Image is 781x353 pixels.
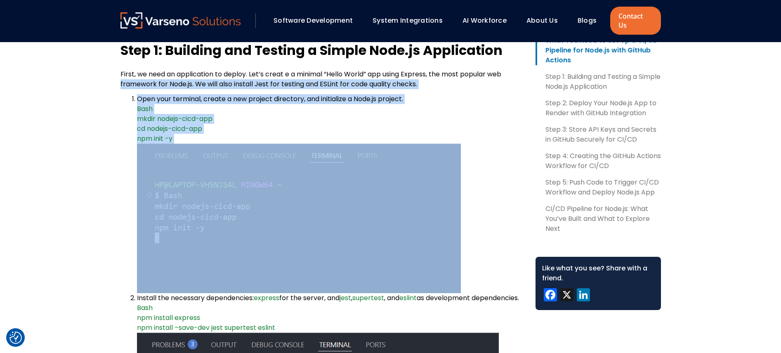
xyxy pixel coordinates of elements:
[120,12,241,28] img: Varseno Solutions – Product Engineering & IT Services
[9,332,22,344] button: Cookie Settings
[536,72,661,92] a: Step 1: Building and Testing a Simple Node.js Application
[573,14,608,28] div: Blogs
[526,16,558,25] a: About Us
[269,14,364,28] div: Software Development
[462,16,507,25] a: AI Workforce
[542,263,654,283] div: Like what you see? Share with a friend.
[542,288,559,303] a: Facebook
[575,288,592,303] a: LinkedIn
[9,332,22,344] img: Revisit consent button
[137,313,200,322] span: npm install express
[137,323,275,332] span: npm install –save-dev jest supertest eslint
[340,293,351,303] span: jest
[368,14,454,28] div: System Integrations
[352,293,384,303] span: supertest
[137,114,212,123] span: mkdir nodejs-cicd-app
[373,16,443,25] a: System Integrations
[137,144,461,293] img: Open your terminal, create a new project directory, and initialize a Node.js project.
[137,104,153,114] span: Bash
[137,124,202,133] span: cd nodejs-cicd-app
[137,134,172,143] span: npm init -y
[254,293,279,303] span: express
[137,94,403,104] span: Open your terminal, create a new project directory, and initialize a Node.js project.
[274,16,353,25] a: Software Development
[536,125,661,145] a: Step 3: Store API Keys and Secrets in GitHub Securely for CI/CD
[522,14,569,28] div: About Us
[610,7,661,35] a: Contact Us
[120,41,522,59] h2: Step 1: Building and Testing a Simple Node.js Application
[536,151,661,171] a: Step 4: Creating the GitHub Actions Workflow for CI/CD
[399,293,417,303] span: eslint
[536,98,661,118] a: Step 2: Deploy Your Node.js App to Render with GitHub Integration
[578,16,597,25] a: Blogs
[458,14,518,28] div: AI Workforce
[536,178,661,197] a: Step 5: Push Code to Trigger CI/CD Workflow and Deploy Node.js App
[120,12,241,29] a: Varseno Solutions – Product Engineering & IT Services
[120,69,501,89] span: First, we need an application to deploy. Let’s creat e a minimal “Hello World” app using Express,...
[536,36,661,65] a: What You Need to Set Up a CI/CD Pipeline for Node.js with GitHub Actions
[536,204,661,234] a: CI/CD Pipeline for Node.js: What You’ve Built and What to Explore Next
[137,303,153,313] span: Bash
[559,288,575,303] a: X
